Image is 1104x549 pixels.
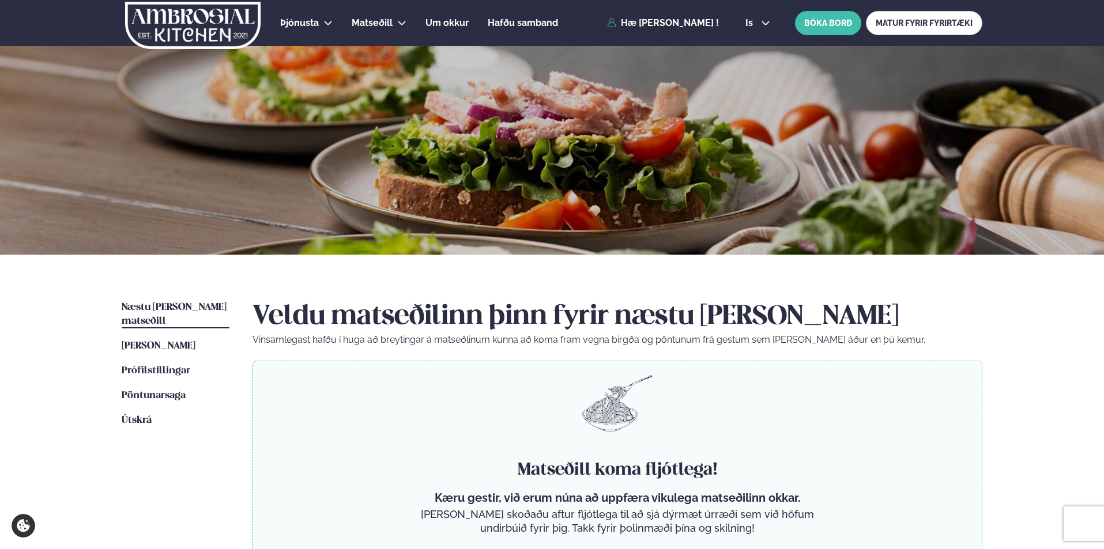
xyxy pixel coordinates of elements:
span: Prófílstillingar [122,366,190,376]
span: Um okkur [425,17,469,28]
span: Pöntunarsaga [122,391,186,400]
button: BÓKA BORÐ [795,11,861,35]
h2: Veldu matseðilinn þinn fyrir næstu [PERSON_NAME] [253,301,982,333]
a: Cookie settings [12,514,35,537]
a: [PERSON_NAME] [122,339,195,353]
a: Næstu [PERSON_NAME] matseðill [122,301,229,328]
a: Hæ [PERSON_NAME] ! [607,18,719,28]
span: Þjónusta [280,17,319,28]
span: Hafðu samband [488,17,558,28]
a: Þjónusta [280,16,319,30]
a: MATUR FYRIR FYRIRTÆKI [866,11,982,35]
button: is [736,18,779,28]
span: Útskrá [122,415,152,425]
span: Næstu [PERSON_NAME] matseðill [122,302,227,326]
p: Kæru gestir, við erum núna að uppfæra vikulega matseðilinn okkar. [416,491,819,505]
p: Vinsamlegast hafðu í huga að breytingar á matseðlinum kunna að koma fram vegna birgða og pöntunum... [253,333,982,347]
a: Matseðill [352,16,393,30]
a: Um okkur [425,16,469,30]
span: is [745,18,756,28]
p: [PERSON_NAME] skoðaðu aftur fljótlega til að sjá dýrmæt úrræði sem við höfum undirbúið fyrir þig.... [416,508,819,535]
img: logo [124,2,262,49]
span: Matseðill [352,17,393,28]
span: [PERSON_NAME] [122,341,195,351]
a: Hafðu samband [488,16,558,30]
a: Prófílstillingar [122,364,190,378]
a: Útskrá [122,414,152,427]
img: pasta [582,375,653,431]
h4: Matseðill koma fljótlega! [416,459,819,482]
a: Pöntunarsaga [122,389,186,403]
